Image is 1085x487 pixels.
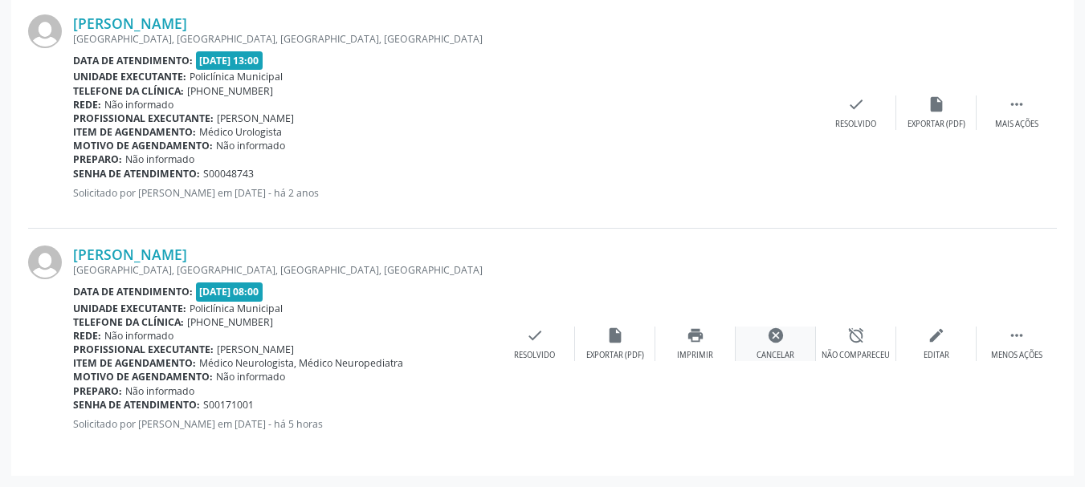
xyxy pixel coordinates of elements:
span: Não informado [125,384,194,398]
span: Não informado [104,329,173,343]
i: insert_drive_file [928,95,945,113]
b: Senha de atendimento: [73,167,200,181]
b: Data de atendimento: [73,54,193,67]
b: Senha de atendimento: [73,398,200,412]
div: Cancelar [757,350,794,361]
b: Profissional executante: [73,343,214,356]
img: img [28,246,62,279]
span: [PERSON_NAME] [217,343,294,356]
b: Motivo de agendamento: [73,139,213,152]
div: Resolvido [514,350,555,361]
div: Não compareceu [822,350,890,361]
b: Profissional executante: [73,112,214,125]
div: Exportar (PDF) [586,350,644,361]
span: Não informado [216,139,285,152]
span: Não informado [216,370,285,384]
b: Unidade executante: [73,70,186,83]
i:  [1008,95,1026,113]
p: Solicitado por [PERSON_NAME] em [DATE] - há 2 anos [73,186,816,200]
i: edit [928,327,945,344]
a: [PERSON_NAME] [73,246,187,263]
a: [PERSON_NAME] [73,14,187,32]
i: print [687,327,704,344]
div: [GEOGRAPHIC_DATA], [GEOGRAPHIC_DATA], [GEOGRAPHIC_DATA], [GEOGRAPHIC_DATA] [73,263,495,277]
span: S00171001 [203,398,254,412]
span: Médico Neurologista, Médico Neuropediatra [199,356,403,370]
b: Rede: [73,98,101,112]
b: Preparo: [73,152,122,166]
span: Médico Urologista [199,125,282,139]
span: Não informado [104,98,173,112]
div: [GEOGRAPHIC_DATA], [GEOGRAPHIC_DATA], [GEOGRAPHIC_DATA], [GEOGRAPHIC_DATA] [73,32,816,46]
i: check [847,95,865,113]
div: Exportar (PDF) [908,119,965,130]
div: Menos ações [991,350,1042,361]
i: check [526,327,544,344]
span: [DATE] 08:00 [196,282,263,301]
i: cancel [767,327,785,344]
div: Editar [924,350,949,361]
span: [PHONE_NUMBER] [187,315,273,329]
p: Solicitado por [PERSON_NAME] em [DATE] - há 5 horas [73,417,495,431]
div: Mais ações [995,119,1038,130]
img: img [28,14,62,48]
b: Item de agendamento: [73,356,196,370]
b: Telefone da clínica: [73,84,184,98]
b: Data de atendimento: [73,285,193,298]
i:  [1008,327,1026,344]
span: Policlínica Municipal [190,70,283,83]
div: Resolvido [835,119,876,130]
span: Policlínica Municipal [190,302,283,315]
i: insert_drive_file [606,327,624,344]
span: [DATE] 13:00 [196,51,263,70]
i: alarm_off [847,327,865,344]
span: S00048743 [203,167,254,181]
span: Não informado [125,152,194,166]
b: Telefone da clínica: [73,315,184,329]
b: Rede: [73,329,101,343]
b: Motivo de agendamento: [73,370,213,384]
b: Unidade executante: [73,302,186,315]
span: [PERSON_NAME] [217,112,294,125]
span: [PHONE_NUMBER] [187,84,273,98]
b: Preparo: [73,384,122,398]
b: Item de agendamento: [73,125,196,139]
div: Imprimir [677,350,713,361]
